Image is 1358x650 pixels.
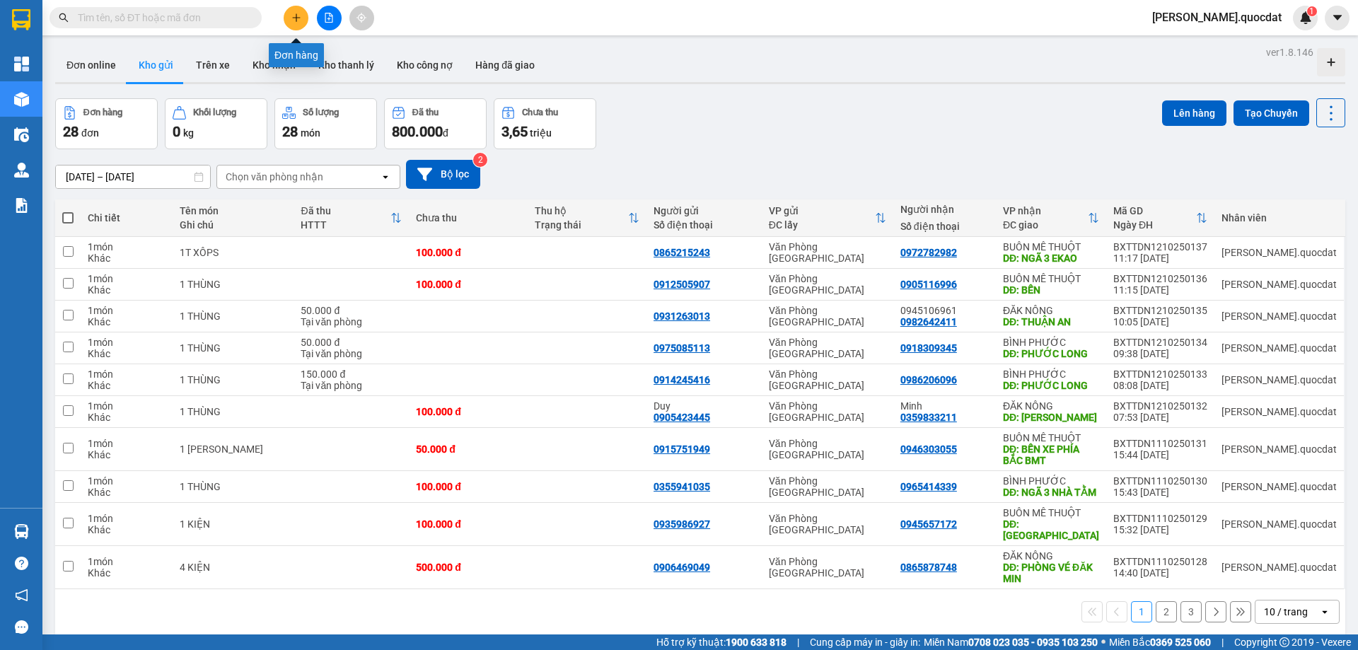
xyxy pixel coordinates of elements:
[1299,11,1312,24] img: icon-new-feature
[301,380,402,391] div: Tại văn phòng
[501,123,528,140] span: 3,65
[88,380,166,391] div: Khác
[1113,567,1207,579] div: 14:40 [DATE]
[769,219,875,231] div: ĐC lấy
[1307,6,1317,16] sup: 1
[1150,637,1211,648] strong: 0369 525 060
[15,620,28,634] span: message
[1221,311,1337,322] div: simon.quocdat
[301,316,402,327] div: Tại văn phòng
[1141,8,1293,26] span: [PERSON_NAME].quocdat
[1131,601,1152,622] button: 1
[1003,284,1099,296] div: DĐ: BẾN
[55,98,158,149] button: Đơn hàng28đơn
[810,634,920,650] span: Cung cấp máy in - giấy in:
[412,108,439,117] div: Đã thu
[1003,507,1099,518] div: BUÔN MÊ THUỘT
[56,166,210,188] input: Select a date range.
[88,316,166,327] div: Khác
[1180,601,1202,622] button: 3
[1101,639,1105,645] span: ⚪️
[416,279,521,290] div: 100.000 đ
[900,400,989,412] div: Minh
[1221,374,1337,385] div: simon.quocdat
[193,108,236,117] div: Khối lượng
[654,400,755,412] div: Duy
[1221,562,1337,573] div: simon.quocdat
[1003,305,1099,316] div: ĐĂK NÔNG
[1266,45,1313,60] div: ver 1.8.146
[769,438,886,460] div: Văn Phòng [GEOGRAPHIC_DATA]
[324,13,334,23] span: file-add
[900,481,957,492] div: 0965414339
[769,241,886,264] div: Văn Phòng [GEOGRAPHIC_DATA]
[180,311,287,322] div: 1 THÙNG
[968,637,1098,648] strong: 0708 023 035 - 0935 103 250
[1221,406,1337,417] div: simon.quocdat
[654,518,710,530] div: 0935986927
[900,412,957,423] div: 0359833211
[1113,438,1207,449] div: BXTTDN1110250131
[1113,219,1196,231] div: Ngày ĐH
[654,412,710,423] div: 0905423445
[1113,337,1207,348] div: BXTTDN1210250134
[1113,524,1207,535] div: 15:32 [DATE]
[14,524,29,539] img: warehouse-icon
[356,13,366,23] span: aim
[1003,412,1099,423] div: DĐ: NAM NIA
[1264,605,1308,619] div: 10 / trang
[1106,199,1214,237] th: Toggle SortBy
[416,443,521,455] div: 50.000 đ
[185,48,241,82] button: Trên xe
[1113,205,1196,216] div: Mã GD
[392,123,443,140] span: 800.000
[301,219,390,231] div: HTTT
[165,98,267,149] button: Khối lượng0kg
[1113,487,1207,498] div: 15:43 [DATE]
[15,557,28,570] span: question-circle
[1003,487,1099,498] div: DĐ: NGÃ 3 NHÀ TẰM
[530,127,552,139] span: triệu
[180,247,287,258] div: 1T XÔPS
[769,400,886,423] div: Văn Phòng [GEOGRAPHIC_DATA]
[1003,316,1099,327] div: DĐ: THUẬN AN
[180,481,287,492] div: 1 THÙNG
[301,305,402,316] div: 50.000 đ
[416,518,521,530] div: 100.000 đ
[274,98,377,149] button: Số lượng28món
[1113,241,1207,253] div: BXTTDN1210250137
[349,6,374,30] button: aim
[88,524,166,535] div: Khác
[1003,443,1099,466] div: DĐ: BẾN XE PHÍA BẮC BMT
[14,57,29,71] img: dashboard-icon
[473,153,487,167] sup: 2
[15,588,28,602] span: notification
[528,199,646,237] th: Toggle SortBy
[900,562,957,573] div: 0865878748
[726,637,787,648] strong: 1900 633 818
[385,48,464,82] button: Kho công nợ
[1113,253,1207,264] div: 11:17 [DATE]
[654,443,710,455] div: 0915751949
[769,205,875,216] div: VP gửi
[1156,601,1177,622] button: 2
[1221,279,1337,290] div: simon.quocdat
[88,567,166,579] div: Khác
[900,221,989,232] div: Số điện thoại
[180,518,287,530] div: 1 KIỆN
[12,9,30,30] img: logo-vxr
[654,279,710,290] div: 0912505907
[494,98,596,149] button: Chưa thu3,65 triệu
[301,337,402,348] div: 50.000 đ
[88,253,166,264] div: Khác
[416,212,521,224] div: Chưa thu
[1221,247,1337,258] div: simon.quocdat
[282,123,298,140] span: 28
[416,562,521,573] div: 500.000 đ
[900,374,957,385] div: 0986206096
[1221,342,1337,354] div: simon.quocdat
[226,170,323,184] div: Chọn văn phòng nhận
[1003,432,1099,443] div: BUÔN MÊ THUỘT
[1279,637,1289,647] span: copyright
[55,48,127,82] button: Đơn online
